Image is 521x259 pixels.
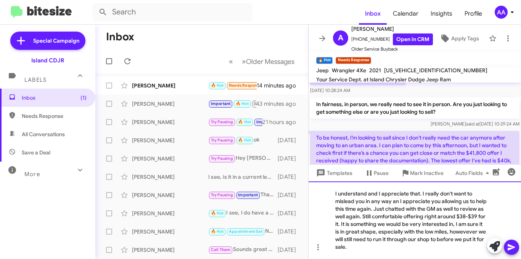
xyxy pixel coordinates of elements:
[211,247,231,252] span: Call Them
[80,94,87,102] span: (1)
[238,192,258,197] span: Important
[208,209,278,218] div: I see, I do have a 2021 Challenger R/T Scat Pack Wide Body at around $47,000 but I will keep my e...
[458,3,488,25] a: Profile
[278,210,302,217] div: [DATE]
[22,149,50,156] span: Save a Deal
[132,246,208,254] div: [PERSON_NAME]
[208,154,278,163] div: Hey [PERSON_NAME], just wanted to check in! Do you have a moment [DATE]?
[208,99,256,108] div: Sounds great [PERSON_NAME]! Sorry for the delayed responses its been a busy weekend here! Let me ...
[254,101,288,106] span: [PERSON_NAME]
[495,6,508,19] div: AA
[238,138,251,143] span: 🔥 Hot
[309,166,359,180] button: Templates
[224,54,238,69] button: Previous
[316,67,329,74] span: Jeep
[22,112,87,120] span: Needs Response
[229,83,261,88] span: Needs Response
[374,166,389,180] span: Pause
[310,97,519,119] p: In fairness, in person, we really need to see it in person. Are you just looking to get something...
[132,155,208,162] div: [PERSON_NAME]
[132,210,208,217] div: [PERSON_NAME]
[262,118,302,126] div: 21 hours ago
[387,3,425,25] a: Calendar
[132,173,208,181] div: [PERSON_NAME]
[449,166,498,180] button: Auto Fields
[310,131,519,183] p: To be honest, I’m looking to sell since I don’t really need the car anymore after moving to an ur...
[22,94,87,102] span: Inbox
[208,173,278,181] div: I see, is it in a current lease or finance?
[211,83,224,88] span: 🔥 Hot
[33,37,79,44] span: Special Campaign
[393,33,433,45] a: Open in CRM
[208,191,278,199] div: That's great to hear! If you're considering selling, we’d love to discuss the details further. Wh...
[132,118,208,126] div: [PERSON_NAME]
[309,181,521,259] div: I understand and I appreciate that. I really don't want to mislead you in any way an I appreciate...
[351,24,433,33] span: [PERSON_NAME]
[211,211,224,216] span: 🔥 Hot
[237,54,299,69] button: Next
[359,166,395,180] button: Pause
[278,137,302,144] div: [DATE]
[278,191,302,199] div: [DATE]
[211,119,233,124] span: Try Pausing
[256,119,276,124] span: Important
[208,118,262,126] div: My Pleasure!
[106,31,134,43] h1: Inbox
[211,229,224,234] span: 🔥 Hot
[211,101,231,106] span: Important
[395,166,450,180] button: Mark Inactive
[208,227,278,236] div: Not a problem [PERSON_NAME], I am here to help whenever you are ready!
[246,57,294,66] span: Older Messages
[278,173,302,181] div: [DATE]
[451,32,479,45] span: Apply Tags
[369,67,381,74] span: 2021
[410,166,444,180] span: Mark Inactive
[31,57,64,64] div: Island CDJR
[359,3,387,25] a: Inbox
[236,101,249,106] span: 🔥 Hot
[425,3,458,25] a: Insights
[132,228,208,235] div: [PERSON_NAME]
[455,166,492,180] span: Auto Fields
[92,3,252,21] input: Search
[229,57,233,66] span: «
[310,87,350,93] span: [DATE] 10:28:24 AM
[24,171,40,178] span: More
[315,166,352,180] span: Templates
[132,137,208,144] div: [PERSON_NAME]
[433,32,485,45] button: Apply Tags
[208,245,278,254] div: Sounds great [PERSON_NAME], I had notified [PERSON_NAME]. Was he able to reach you?
[211,192,233,197] span: Try Pausing
[332,67,366,74] span: Wrangler 4Xe
[24,76,47,83] span: Labels
[351,33,433,45] span: [PHONE_NUMBER]
[431,121,519,127] span: [PERSON_NAME] [DATE] 10:29:24 AM
[242,57,246,66] span: »
[10,32,85,50] a: Special Campaign
[211,138,233,143] span: Try Pausing
[384,67,487,74] span: [US_VEHICLE_IDENTIFICATION_NUMBER]
[132,82,208,89] div: [PERSON_NAME]
[316,57,333,64] small: 🔥 Hot
[229,229,262,234] span: Appointment Set
[338,32,343,44] span: A
[336,57,371,64] small: Needs Response
[211,156,233,161] span: Try Pausing
[316,76,451,83] span: Your Service Dept. at Island Chrysler Dodge Jeep Ram
[22,130,65,138] span: All Conversations
[132,191,208,199] div: [PERSON_NAME]
[257,82,302,89] div: 14 minutes ago
[132,100,208,108] div: [PERSON_NAME]
[256,100,302,108] div: 43 minutes ago
[466,121,479,127] span: said at
[351,45,433,53] span: Older Service Buyback
[488,6,513,19] button: AA
[225,54,299,69] nav: Page navigation example
[278,246,302,254] div: [DATE]
[278,228,302,235] div: [DATE]
[278,155,302,162] div: [DATE]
